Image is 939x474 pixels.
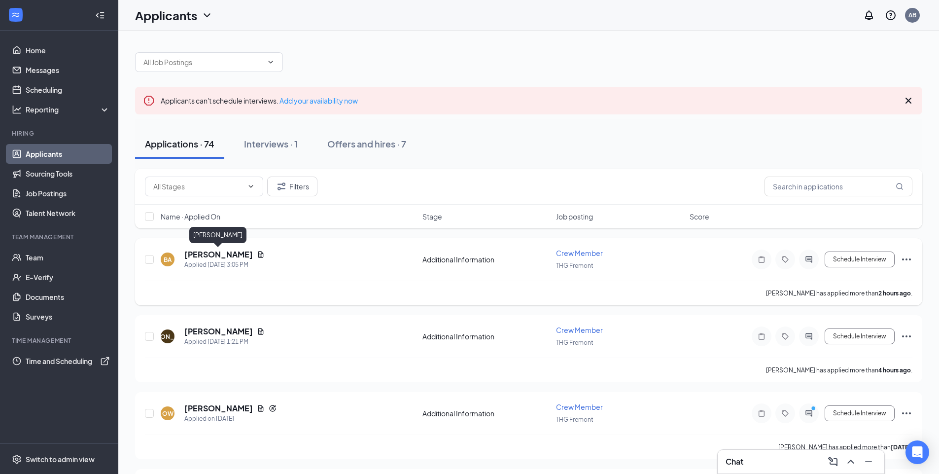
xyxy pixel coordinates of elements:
a: Sourcing Tools [26,164,110,183]
h3: Chat [726,456,743,467]
h1: Applicants [135,7,197,24]
svg: ComposeMessage [827,456,839,468]
p: [PERSON_NAME] has applied more than . [766,366,912,374]
svg: MagnifyingGlass [896,182,904,190]
svg: Cross [903,95,914,107]
a: Add your availability now [279,96,358,105]
span: Applicants can't schedule interviews. [161,96,358,105]
svg: ChevronDown [247,182,255,190]
button: Schedule Interview [825,328,895,344]
div: TIME MANAGEMENT [12,336,108,345]
span: Stage [422,212,442,221]
svg: Ellipses [901,407,912,419]
b: 2 hours ago [878,290,911,297]
a: E-Verify [26,267,110,287]
div: Applied [DATE] 3:05 PM [184,260,265,270]
span: Score [690,212,709,221]
svg: Error [143,95,155,107]
a: Team [26,248,110,267]
h5: [PERSON_NAME] [184,403,253,414]
h5: [PERSON_NAME] [184,249,253,260]
span: THG Fremont [556,339,593,346]
div: [PERSON_NAME] [189,227,246,243]
svg: PrimaryDot [809,405,821,413]
a: Surveys [26,307,110,327]
span: Crew Member [556,402,603,411]
svg: Tag [779,255,791,263]
div: Switch to admin view [26,454,95,464]
button: Schedule Interview [825,405,895,421]
a: Messages [26,60,110,80]
svg: Note [756,409,767,417]
svg: Tag [779,409,791,417]
svg: WorkstreamLogo [11,10,21,20]
svg: ChevronDown [201,9,213,21]
a: Home [26,40,110,60]
span: Name · Applied On [161,212,220,221]
svg: Document [257,404,265,412]
p: [PERSON_NAME] has applied more than . [778,443,912,451]
svg: ActiveChat [803,255,815,263]
svg: Tag [779,332,791,340]
div: Applied [DATE] 1:21 PM [184,337,265,347]
b: [DATE] [891,443,911,451]
span: Crew Member [556,249,603,257]
div: Applications · 74 [145,138,214,150]
div: Additional Information [422,331,550,341]
svg: QuestionInfo [885,9,897,21]
svg: Ellipses [901,330,912,342]
span: THG Fremont [556,262,593,269]
input: All Job Postings [143,57,263,68]
div: Additional Information [422,408,550,418]
div: Reporting [26,105,110,114]
div: Team Management [12,233,108,241]
div: [PERSON_NAME] [142,332,193,341]
span: Job posting [556,212,593,221]
svg: ActiveChat [803,332,815,340]
a: Job Postings [26,183,110,203]
svg: Settings [12,454,22,464]
div: Hiring [12,129,108,138]
svg: Reapply [269,404,277,412]
button: Schedule Interview [825,252,895,267]
svg: Ellipses [901,254,912,265]
svg: Minimize [863,456,874,468]
svg: ChevronDown [267,58,275,66]
input: All Stages [153,181,243,192]
svg: Analysis [12,105,22,114]
input: Search in applications [765,177,912,196]
div: Offers and hires · 7 [327,138,406,150]
button: Minimize [861,454,876,470]
div: Open Intercom Messenger [905,440,929,464]
b: 4 hours ago [878,366,911,374]
svg: Note [756,255,767,263]
div: AB [908,11,916,19]
svg: Note [756,332,767,340]
button: Filter Filters [267,177,317,196]
a: Talent Network [26,203,110,223]
a: Scheduling [26,80,110,100]
svg: Notifications [863,9,875,21]
div: OW [162,409,174,418]
svg: Filter [276,181,287,192]
svg: ActiveChat [803,409,815,417]
div: Applied on [DATE] [184,414,277,424]
button: ChevronUp [843,454,859,470]
a: Documents [26,287,110,307]
div: Additional Information [422,255,550,264]
a: Applicants [26,144,110,164]
p: [PERSON_NAME] has applied more than . [766,289,912,297]
button: ComposeMessage [825,454,841,470]
h5: [PERSON_NAME] [184,326,253,337]
div: BA [164,255,172,264]
svg: Document [257,328,265,335]
svg: ChevronUp [845,456,857,468]
svg: Document [257,251,265,258]
span: THG Fremont [556,416,593,423]
svg: Collapse [95,10,105,20]
span: Crew Member [556,326,603,334]
a: Time and SchedulingExternalLink [26,351,110,371]
div: Interviews · 1 [244,138,298,150]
